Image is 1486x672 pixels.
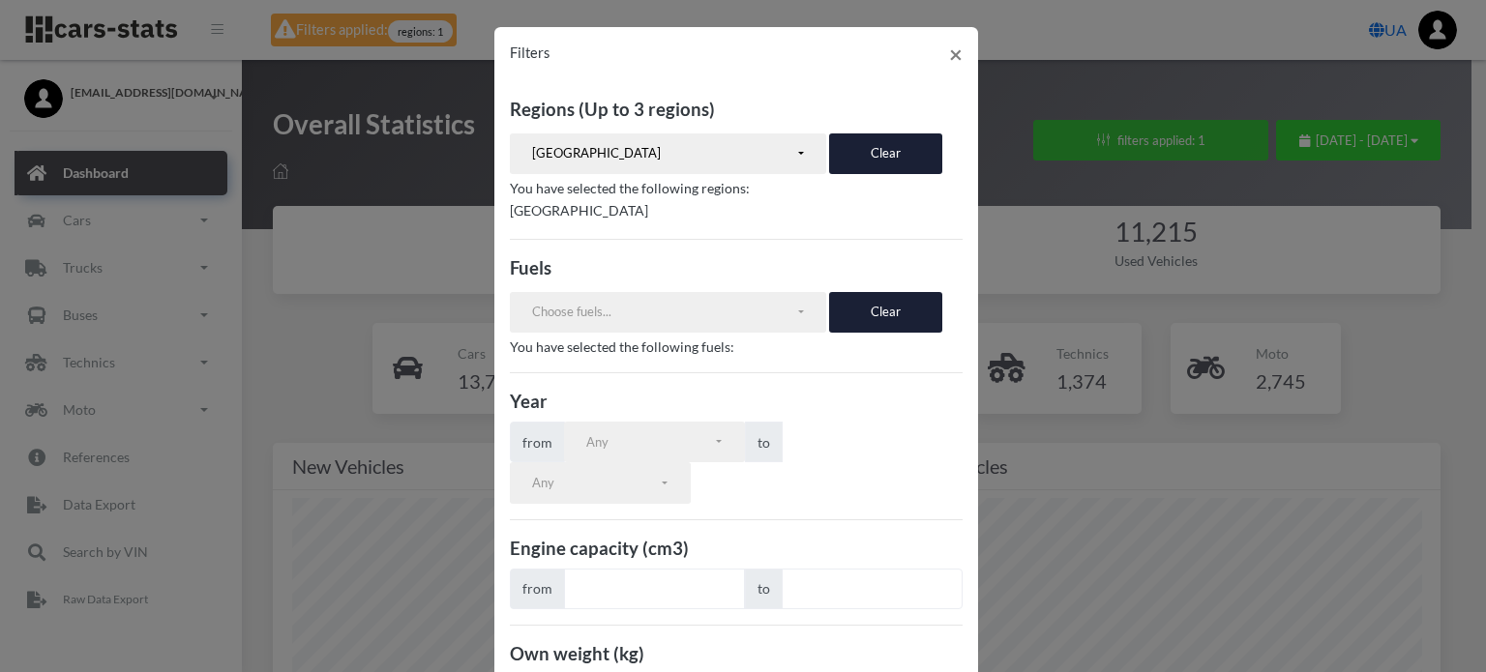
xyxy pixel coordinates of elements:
[829,292,942,333] button: Clear
[510,198,963,222] p: [GEOGRAPHIC_DATA]
[510,422,565,462] span: from
[510,391,548,412] b: Year
[532,144,795,163] div: [GEOGRAPHIC_DATA]
[934,27,978,81] button: Close
[510,292,827,333] button: Choose fuels...
[745,422,783,462] span: to
[829,133,942,174] button: Clear
[510,569,565,609] span: from
[510,538,689,559] b: Engine capacity (cm3)
[510,44,550,61] span: Filters
[949,40,963,68] span: ×
[510,338,734,355] span: You have selected the following fuels:
[510,180,750,196] span: You have selected the following regions:
[532,303,795,322] div: Choose fuels...
[510,257,551,278] b: Fuels
[510,462,691,503] button: Any
[745,569,783,609] span: to
[532,474,659,493] div: Any
[510,99,715,120] b: Regions (Up to 3 regions)
[586,433,713,453] div: Any
[510,643,644,664] b: Own weight (kg)
[564,422,745,462] button: Any
[510,133,827,174] button: ДНІПРОПЕТРОВСЬКА ОБЛАСТЬ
